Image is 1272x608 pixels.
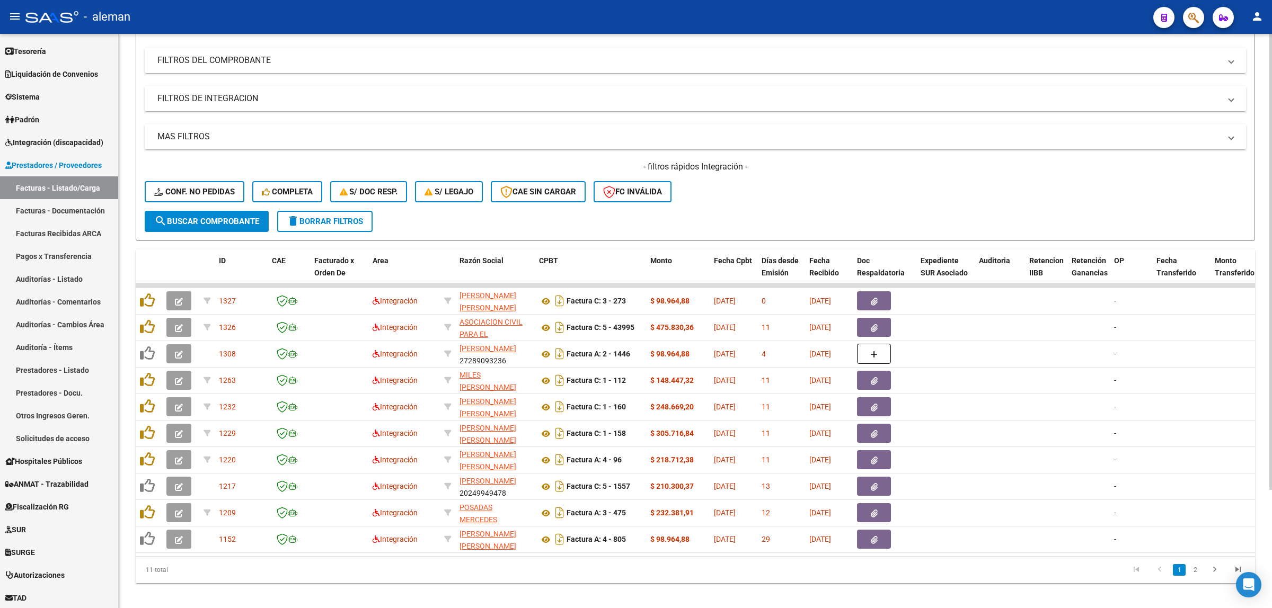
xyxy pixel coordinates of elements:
mat-panel-title: MAS FILTROS [157,131,1221,142]
span: 1232 [219,403,236,411]
span: [DATE] [809,323,831,332]
datatable-header-cell: Doc Respaldatoria [853,249,916,296]
span: Integración [373,376,418,385]
datatable-header-cell: Area [368,249,440,296]
strong: $ 98.964,88 [650,535,690,543]
span: 11 [762,323,770,332]
li: page 2 [1187,561,1203,579]
mat-panel-title: FILTROS DEL COMPROBANTE [157,55,1221,66]
strong: $ 305.716,84 [650,429,694,437]
span: MILES [PERSON_NAME] [460,371,516,391]
div: 23261482274 [460,396,531,418]
span: 1220 [219,455,236,464]
button: Conf. no pedidas [145,181,244,202]
span: OP [1114,256,1124,265]
strong: Factura A: 3 - 475 [567,509,626,517]
span: Integración [373,455,418,464]
datatable-header-cell: Retención Ganancias [1067,249,1110,296]
span: 1263 [219,376,236,385]
span: [DATE] [809,429,831,437]
strong: Factura C: 3 - 273 [567,297,626,306]
span: [DATE] [714,429,736,437]
span: POSADAS MERCEDES [460,503,497,524]
span: 11 [762,376,770,385]
span: Auditoria [979,256,1010,265]
i: Descargar documento [553,292,567,309]
span: ANMAT - Trazabilidad [5,478,89,490]
datatable-header-cell: Fecha Cpbt [710,249,757,296]
span: [DATE] [714,535,736,543]
span: Conf. no pedidas [154,187,235,196]
div: 30697586942 [460,316,531,338]
span: 1308 [219,350,236,358]
span: Integración [373,508,418,517]
span: [PERSON_NAME] [460,344,516,353]
span: S/ legajo [425,187,473,196]
span: [PERSON_NAME] [PERSON_NAME] [460,397,516,418]
span: - [1114,350,1116,358]
div: 27268941784 [460,502,531,524]
datatable-header-cell: Facturado x Orden De [310,249,368,296]
span: CAE SIN CARGAR [500,187,576,196]
span: - [1114,403,1116,411]
i: Descargar documento [553,398,567,415]
span: [DATE] [809,508,831,517]
strong: $ 248.669,20 [650,403,694,411]
span: Sistema [5,91,40,103]
datatable-header-cell: Fecha Transferido [1152,249,1211,296]
span: Fecha Cpbt [714,256,752,265]
datatable-header-cell: Monto Transferido [1211,249,1269,296]
div: 11 total [136,557,358,583]
button: CAE SIN CARGAR [491,181,586,202]
a: go to next page [1205,564,1225,576]
span: Autorizaciones [5,569,65,581]
span: [DATE] [809,350,831,358]
span: [DATE] [809,403,831,411]
span: [DATE] [714,455,736,464]
datatable-header-cell: Días desde Emisión [757,249,805,296]
a: 1 [1173,564,1186,576]
span: [DATE] [809,376,831,385]
a: 2 [1189,564,1202,576]
strong: $ 98.964,88 [650,297,690,305]
mat-icon: delete [287,214,299,227]
datatable-header-cell: Fecha Recibido [805,249,853,296]
span: Días desde Emisión [762,256,799,277]
span: ID [219,256,226,265]
button: S/ legajo [415,181,483,202]
mat-icon: person [1251,10,1264,23]
button: S/ Doc Resp. [330,181,408,202]
span: Integración [373,535,418,543]
span: Completa [262,187,313,196]
span: [DATE] [714,403,736,411]
span: [DATE] [809,455,831,464]
span: Area [373,256,388,265]
span: 13 [762,482,770,490]
span: [PERSON_NAME] [PERSON_NAME] [460,530,516,550]
button: Completa [252,181,322,202]
strong: Factura C: 1 - 112 [567,377,626,385]
span: [PERSON_NAME] [PERSON_NAME] [460,450,516,471]
mat-expansion-panel-header: FILTROS DEL COMPROBANTE [145,48,1246,73]
span: 4 [762,350,766,358]
mat-expansion-panel-header: MAS FILTROS [145,124,1246,149]
span: Fecha Transferido [1156,256,1196,277]
datatable-header-cell: OP [1110,249,1152,296]
span: [DATE] [714,350,736,358]
i: Descargar documento [553,478,567,495]
datatable-header-cell: Monto [646,249,710,296]
strong: Factura A: 2 - 1446 [567,350,630,359]
span: 11 [762,455,770,464]
button: Buscar Comprobante [145,211,269,232]
mat-panel-title: FILTROS DE INTEGRACION [157,93,1221,104]
span: [PERSON_NAME] [460,477,516,485]
i: Descargar documento [553,451,567,468]
span: 1326 [219,323,236,332]
strong: Factura C: 5 - 1557 [567,482,630,491]
span: Integración [373,429,418,437]
strong: Factura C: 1 - 158 [567,430,626,438]
strong: Factura C: 1 - 160 [567,403,626,412]
span: 12 [762,508,770,517]
mat-icon: menu [8,10,21,23]
span: Integración [373,482,418,490]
